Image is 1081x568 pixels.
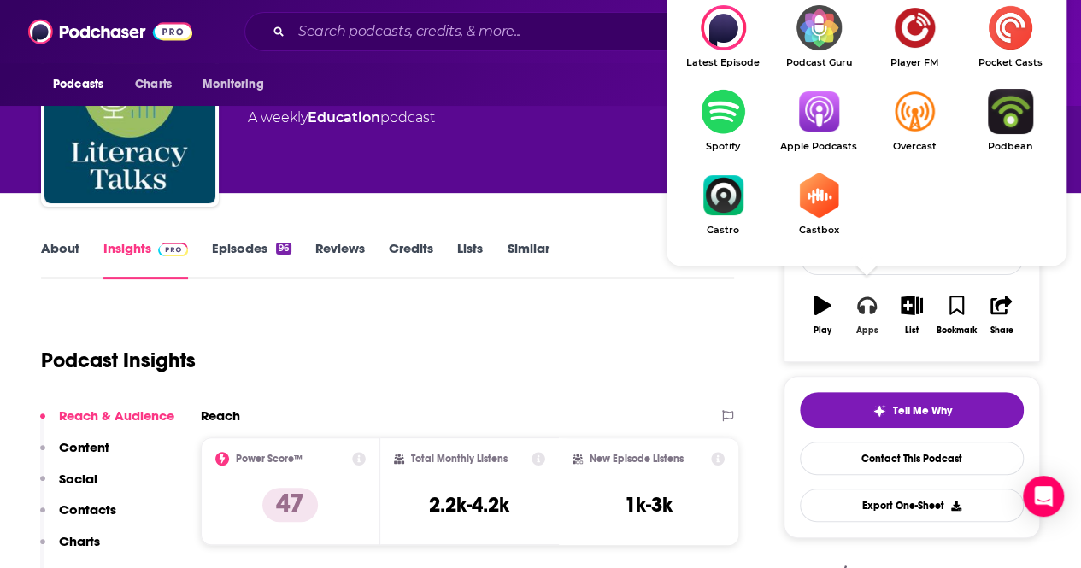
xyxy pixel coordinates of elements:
h3: 1k-3k [625,492,673,518]
a: CastroCastro [675,173,771,236]
img: tell me why sparkle [872,404,886,418]
a: Charts [124,68,182,101]
a: Similar [507,240,549,279]
button: Reach & Audience [40,407,174,439]
p: Content [59,439,109,455]
div: Literacy Talks on Latest Episode [675,5,771,68]
a: Credits [389,240,433,279]
span: Pocket Casts [962,57,1058,68]
a: Episodes96 [212,240,291,279]
img: Podchaser - Follow, Share and Rate Podcasts [28,15,192,48]
a: Contact This Podcast [800,442,1024,475]
a: Podcast GuruPodcast Guru [771,5,867,68]
div: Apps [856,325,878,336]
span: Spotify [675,141,771,152]
p: Contacts [59,501,116,518]
div: Share [990,325,1013,336]
p: Reach & Audience [59,407,174,424]
h2: Total Monthly Listens [411,453,508,465]
img: Literacy Talks [44,32,215,203]
div: List [905,325,919,336]
span: Charts [135,73,172,97]
button: Play [800,284,844,346]
div: Play [814,325,831,336]
button: Charts [40,533,100,565]
button: open menu [191,68,285,101]
a: Education [308,109,380,126]
button: Share [979,284,1024,346]
button: Export One-Sheet [800,489,1024,522]
span: Tell Me Why [893,404,952,418]
div: Open Intercom Messenger [1023,476,1064,517]
a: CastboxCastbox [771,173,867,236]
span: Monitoring [203,73,263,97]
span: Player FM [867,57,962,68]
a: Apple PodcastsApple Podcasts [771,89,867,152]
div: Search podcasts, credits, & more... [244,12,887,51]
button: Content [40,439,109,471]
div: Bookmark [937,325,977,336]
button: open menu [41,68,126,101]
a: Pocket CastsPocket Casts [962,5,1058,68]
button: Bookmark [934,284,978,346]
h1: Podcast Insights [41,348,196,373]
a: Lists [457,240,483,279]
span: Overcast [867,141,962,152]
button: Apps [844,284,889,346]
span: Apple Podcasts [771,141,867,152]
span: Castro [675,225,771,236]
div: 96 [276,243,291,255]
h3: 2.2k-4.2k [429,492,509,518]
button: tell me why sparkleTell Me Why [800,392,1024,428]
button: Social [40,471,97,502]
input: Search podcasts, credits, & more... [291,18,732,45]
span: Latest Episode [675,57,771,68]
span: Podcast Guru [771,57,867,68]
div: A weekly podcast [248,108,435,128]
a: SpotifySpotify [675,89,771,152]
p: Charts [59,533,100,549]
button: List [890,284,934,346]
a: InsightsPodchaser Pro [103,240,188,279]
h2: Power Score™ [236,453,303,465]
a: PodbeanPodbean [962,89,1058,152]
a: Reviews [315,240,365,279]
span: Podcasts [53,73,103,97]
span: Podbean [962,141,1058,152]
h2: New Episode Listens [590,453,684,465]
span: Castbox [771,225,867,236]
p: Social [59,471,97,487]
button: Contacts [40,501,116,533]
h2: Reach [201,407,240,424]
p: 47 [262,488,318,522]
a: About [41,240,79,279]
a: Player FMPlayer FM [867,5,962,68]
a: OvercastOvercast [867,89,962,152]
img: Podchaser Pro [158,243,188,256]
